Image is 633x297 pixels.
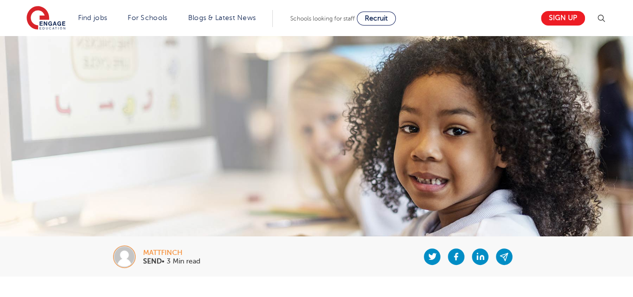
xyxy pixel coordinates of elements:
[143,258,200,265] p: • 3 Min read
[78,14,108,22] a: Find jobs
[128,14,167,22] a: For Schools
[541,11,585,26] a: Sign up
[143,257,162,265] b: SEND
[357,12,396,26] a: Recruit
[365,15,388,22] span: Recruit
[143,249,200,256] div: mattfinch
[290,15,355,22] span: Schools looking for staff
[188,14,256,22] a: Blogs & Latest News
[27,6,66,31] img: Engage Education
